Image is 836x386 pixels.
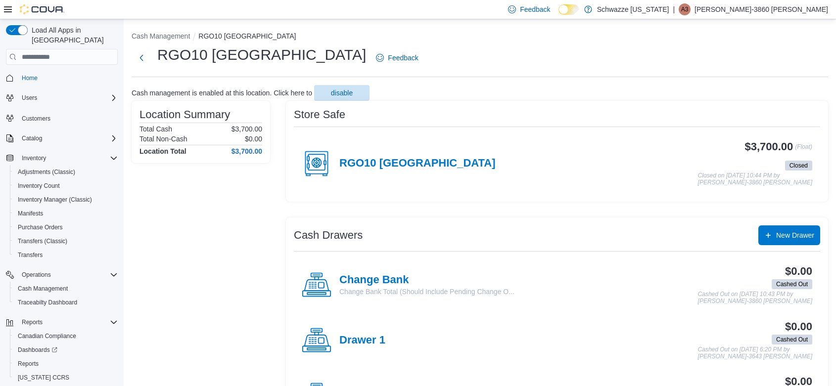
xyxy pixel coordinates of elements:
span: Adjustments (Classic) [18,168,75,176]
span: Operations [22,271,51,279]
h4: $3,700.00 [232,147,262,155]
a: Reports [14,358,43,370]
span: Home [22,74,38,82]
a: Traceabilty Dashboard [14,297,81,308]
span: Closed [785,161,812,171]
span: Users [18,92,118,104]
span: Reports [18,360,39,368]
span: Cashed Out [776,280,808,289]
a: Transfers (Classic) [14,235,71,247]
p: Closed on [DATE] 10:44 PM by [PERSON_NAME]-3860 [PERSON_NAME] [698,172,812,186]
button: Inventory Manager (Classic) [10,193,122,207]
p: [PERSON_NAME]-3860 [PERSON_NAME] [695,3,828,15]
h3: $0.00 [785,321,812,333]
span: Inventory Manager (Classic) [18,196,92,204]
button: disable [314,85,370,101]
span: A3 [681,3,689,15]
span: Transfers [18,251,43,259]
span: Reports [14,358,118,370]
p: Cashed Out on [DATE] 6:20 PM by [PERSON_NAME]-3643 [PERSON_NAME] [698,346,812,360]
p: Change Bank Total (Should Include Pending Change O... [339,287,514,297]
button: Inventory Count [10,179,122,193]
button: Cash Management [10,282,122,296]
h3: $3,700.00 [745,141,793,153]
h4: Location Total [139,147,186,155]
button: Operations [2,268,122,282]
button: Reports [2,315,122,329]
button: Reports [10,357,122,371]
span: Traceabilty Dashboard [14,297,118,308]
h1: RGO10 [GEOGRAPHIC_DATA] [157,45,366,65]
span: Customers [22,115,50,123]
span: Purchase Orders [14,221,118,233]
span: Feedback [388,53,418,63]
a: Inventory Count [14,180,64,192]
img: Cova [20,4,64,14]
button: Catalog [2,131,122,145]
button: Users [18,92,41,104]
span: Inventory [18,152,118,164]
p: $0.00 [245,135,262,143]
p: | [673,3,675,15]
button: Canadian Compliance [10,329,122,343]
a: Customers [18,113,54,125]
a: Feedback [372,48,422,68]
h3: $0.00 [785,265,812,277]
h4: Change Bank [339,274,514,287]
span: Inventory Count [18,182,60,190]
div: Alexis-3860 Shoope [679,3,691,15]
span: Transfers [14,249,118,261]
button: Customers [2,111,122,125]
button: Catalog [18,132,46,144]
a: Manifests [14,208,47,219]
a: Dashboards [10,343,122,357]
a: Cash Management [14,283,72,295]
span: Reports [18,316,118,328]
a: Home [18,72,42,84]
span: Users [22,94,37,102]
nav: An example of EuiBreadcrumbs [132,31,828,43]
button: Manifests [10,207,122,220]
a: [US_STATE] CCRS [14,372,73,384]
span: Washington CCRS [14,372,118,384]
span: Traceabilty Dashboard [18,299,77,306]
span: [US_STATE] CCRS [18,374,69,382]
p: Cash management is enabled at this location. Click here to [132,89,312,97]
span: Dashboards [14,344,118,356]
span: Purchase Orders [18,223,63,231]
button: Home [2,71,122,85]
button: Cash Management [132,32,190,40]
span: Closed [790,161,808,170]
span: Cash Management [18,285,68,293]
span: Canadian Compliance [14,330,118,342]
span: Catalog [18,132,118,144]
span: Cash Management [14,283,118,295]
span: Catalog [22,134,42,142]
a: Canadian Compliance [14,330,80,342]
span: Transfers (Classic) [14,235,118,247]
button: Traceabilty Dashboard [10,296,122,309]
a: Dashboards [14,344,61,356]
span: Adjustments (Classic) [14,166,118,178]
span: Inventory Manager (Classic) [14,194,118,206]
button: Transfers [10,248,122,262]
h3: Cash Drawers [294,229,363,241]
span: Home [18,72,118,84]
span: Inventory Count [14,180,118,192]
p: $3,700.00 [232,125,262,133]
button: Inventory [2,151,122,165]
button: Purchase Orders [10,220,122,234]
input: Dark Mode [558,4,579,15]
span: Cashed Out [772,279,812,289]
span: Load All Apps in [GEOGRAPHIC_DATA] [28,25,118,45]
h3: Location Summary [139,109,230,121]
span: Manifests [14,208,118,219]
a: Transfers [14,249,46,261]
button: Reports [18,316,46,328]
span: Cashed Out [772,335,812,344]
span: disable [331,88,353,98]
button: [US_STATE] CCRS [10,371,122,385]
h4: Drawer 1 [339,334,385,347]
span: Cashed Out [776,335,808,344]
span: Feedback [520,4,550,14]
